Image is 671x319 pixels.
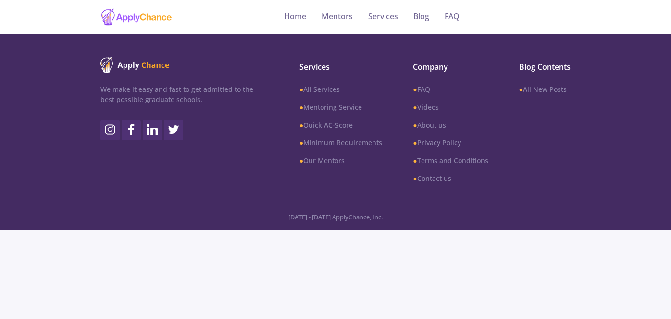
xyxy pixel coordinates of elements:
span: Services [299,61,382,73]
span: Blog Contents [519,61,571,73]
b: ● [413,138,417,147]
a: ●Terms and Conditions [413,155,488,166]
a: ●Privacy Policy [413,138,488,148]
a: ●Minimum Requirements [299,138,382,148]
b: ● [519,85,523,94]
b: ● [413,85,417,94]
span: Company [413,61,488,73]
a: ●About us [413,120,488,130]
a: ●Mentoring Service [299,102,382,112]
a: ●All New Posts [519,84,571,94]
p: We make it easy and fast to get admitted to the best possible graduate schools. [100,84,253,104]
b: ● [299,138,303,147]
a: ●Our Mentors [299,155,382,166]
a: ●FAQ [413,84,488,94]
b: ● [299,102,303,112]
b: ● [299,85,303,94]
img: ApplyChance logo [100,57,170,73]
img: applychance logo [100,8,173,26]
a: ●Videos [413,102,488,112]
a: ●Quick AC-Score [299,120,382,130]
b: ● [413,120,417,129]
b: ● [413,102,417,112]
b: ● [299,156,303,165]
span: [DATE] - [DATE] ApplyChance, Inc. [288,213,383,221]
a: ●Contact us [413,173,488,183]
b: ● [413,156,417,165]
a: ●All Services [299,84,382,94]
b: ● [413,174,417,183]
b: ● [299,120,303,129]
